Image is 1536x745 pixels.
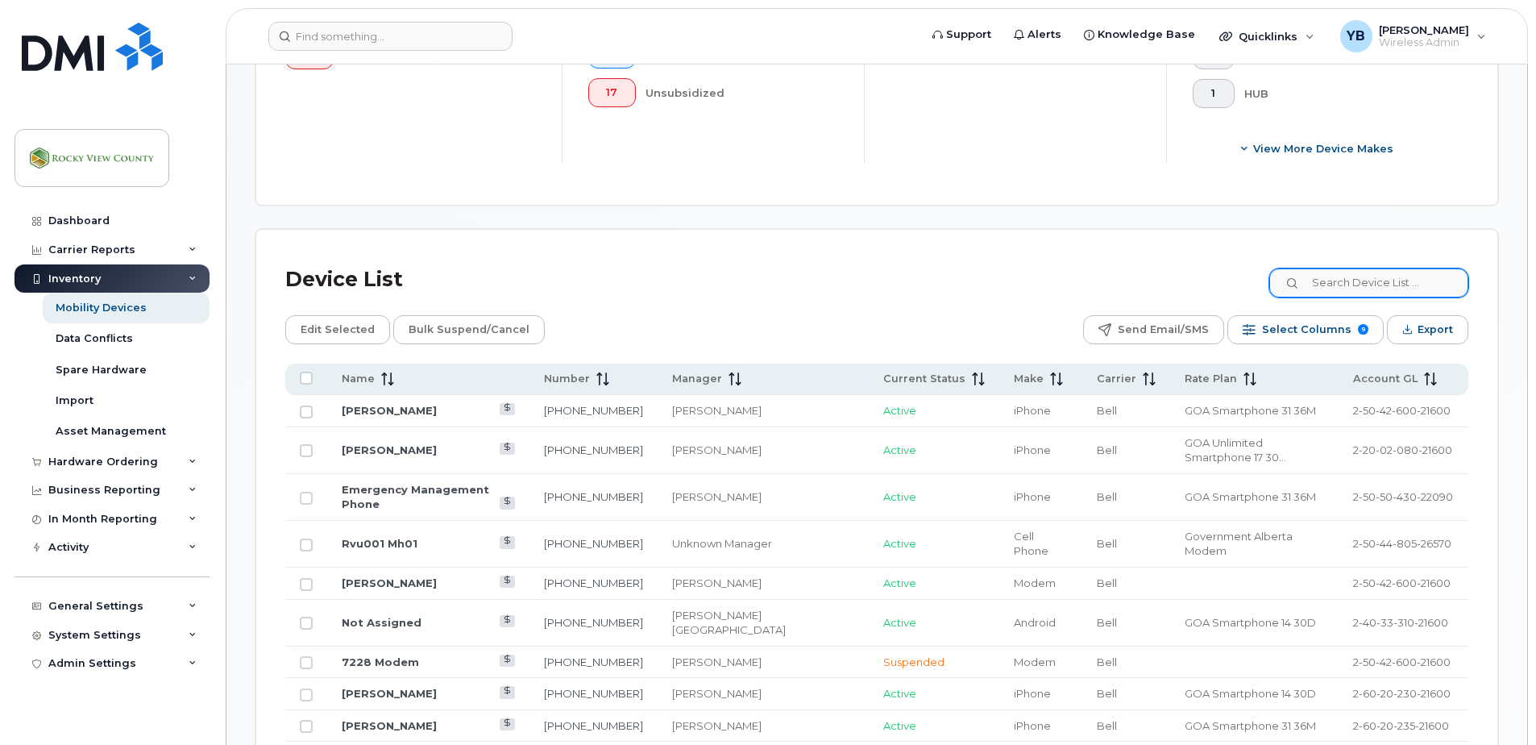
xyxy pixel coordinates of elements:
a: Support [921,19,1003,51]
input: Find something... [268,22,513,51]
span: 1 [1206,87,1221,100]
span: Bell [1097,687,1117,700]
span: Select Columns [1262,318,1351,342]
a: [PHONE_NUMBER] [544,656,643,668]
span: Active [883,443,916,456]
div: Device List [285,259,403,301]
div: Quicklinks [1208,20,1326,52]
span: Export [1418,318,1453,342]
div: Yusuf Bernier [1329,20,1497,52]
div: [PERSON_NAME] [672,403,854,418]
span: 2-40-33-310-21600 [1353,616,1448,629]
span: YB [1347,27,1365,46]
span: iPhone [1014,687,1051,700]
div: [PERSON_NAME][GEOGRAPHIC_DATA] [672,608,854,638]
span: Cell Phone [1014,530,1048,558]
span: Bell [1097,490,1117,503]
button: View More Device Makes [1193,134,1443,163]
span: Support [946,27,991,43]
span: Bell [1097,616,1117,629]
span: Modem [1014,576,1056,589]
span: Android [1014,616,1056,629]
span: Active [883,576,916,589]
span: Bell [1097,404,1117,417]
span: 2-60-20-235-21600 [1353,719,1449,732]
a: View Last Bill [500,403,515,415]
span: Bell [1097,443,1117,456]
span: View More Device Makes [1253,141,1393,156]
button: Export [1387,315,1468,344]
div: Unsubsidized [646,78,839,107]
button: Bulk Suspend/Cancel [393,315,545,344]
span: iPhone [1014,404,1051,417]
button: Select Columns 9 [1227,315,1384,344]
div: [PERSON_NAME] [672,718,854,734]
span: Knowledge Base [1098,27,1195,43]
a: [PHONE_NUMBER] [544,719,643,732]
input: Search Device List ... [1269,268,1468,298]
span: Number [544,372,590,386]
span: iPhone [1014,443,1051,456]
div: HUB [1244,79,1443,108]
span: 17 [602,86,622,99]
iframe: Messenger Launcher [1466,675,1524,733]
span: 2-20-02-080-21600 [1353,443,1452,456]
span: Bell [1097,576,1117,589]
a: Rvu001 Mh01 [342,537,417,550]
span: 2-50-42-600-21600 [1353,656,1451,668]
a: View Last Bill [500,655,515,667]
span: Bell [1097,537,1117,550]
span: 2-50-50-430-22090 [1353,490,1453,503]
a: [PERSON_NAME] [342,719,437,732]
span: Quicklinks [1239,30,1297,43]
div: [PERSON_NAME] [672,576,854,591]
span: Manager [672,372,722,386]
span: Rate Plan [1185,372,1237,386]
span: 9 [1358,324,1368,335]
a: [PHONE_NUMBER] [544,404,643,417]
span: Current Status [883,372,965,386]
span: Active [883,490,916,503]
span: iPhone [1014,490,1051,503]
div: [PERSON_NAME] [672,655,854,670]
button: 1 [1193,79,1235,108]
span: 2-60-20-230-21600 [1353,687,1451,700]
a: [PERSON_NAME] [342,576,437,589]
a: Emergency Management Phone [342,483,489,511]
a: [PHONE_NUMBER] [544,576,643,589]
a: View Last Bill [500,686,515,698]
a: [PERSON_NAME] [342,687,437,700]
a: View Last Bill [500,536,515,548]
span: Bulk Suspend/Cancel [409,318,529,342]
a: Alerts [1003,19,1073,51]
span: Active [883,537,916,550]
span: 2-50-42-600-21600 [1353,404,1451,417]
div: [PERSON_NAME] [672,686,854,701]
span: Name [342,372,375,386]
span: Government Alberta Modem [1185,530,1293,558]
a: [PERSON_NAME] [342,404,437,417]
a: View Last Bill [500,443,515,455]
span: Account GL [1353,372,1418,386]
span: Active [883,616,916,629]
a: View Last Bill [500,615,515,627]
button: Send Email/SMS [1083,315,1224,344]
span: Bell [1097,719,1117,732]
span: GOA Smartphone 14 30D [1185,687,1316,700]
a: [PHONE_NUMBER] [544,490,643,503]
button: 17 [588,78,636,107]
span: Make [1014,372,1044,386]
span: [PERSON_NAME] [1379,23,1469,36]
span: GOA Smartphone 31 36M [1185,719,1316,732]
span: Active [883,404,916,417]
span: 2-50-42-600-21600 [1353,576,1451,589]
div: [PERSON_NAME] [672,489,854,505]
a: Knowledge Base [1073,19,1206,51]
div: [PERSON_NAME] [672,443,854,458]
span: Modem [1014,656,1056,668]
span: Carrier [1097,372,1136,386]
span: Active [883,719,916,732]
a: [PHONE_NUMBER] [544,616,643,629]
span: Alerts [1027,27,1061,43]
button: Edit Selected [285,315,390,344]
